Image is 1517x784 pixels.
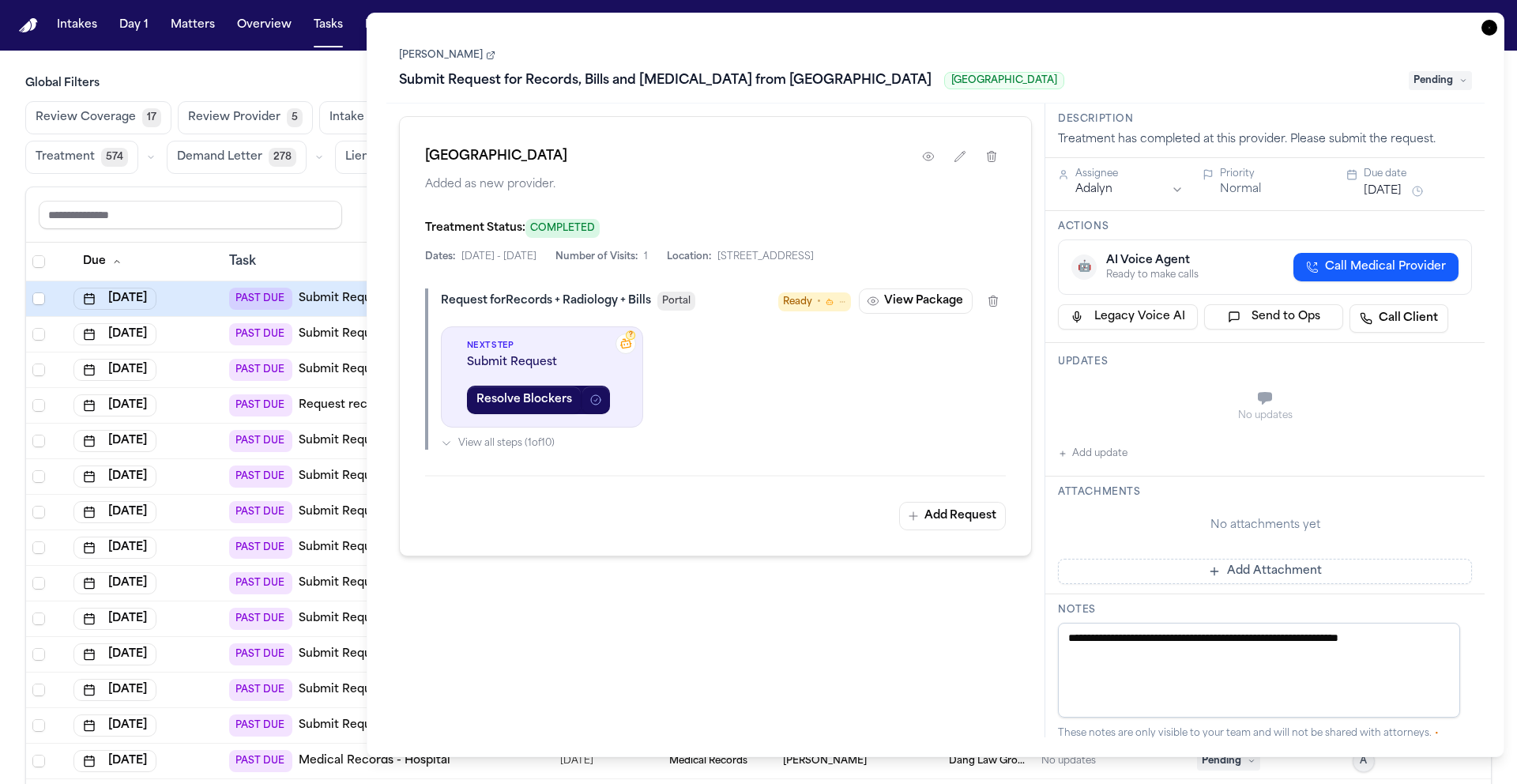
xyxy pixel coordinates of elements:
[629,330,633,340] span: ?
[1364,168,1472,180] div: Due date
[1058,518,1472,533] div: No attachments yet
[1408,182,1427,201] button: Snooze task
[178,101,313,134] button: Review Provider5
[1409,71,1472,90] span: Pending
[717,251,814,263] span: [STREET_ADDRESS]
[467,386,582,414] button: Resolve Blockers
[1349,304,1448,333] a: Call Client
[1106,269,1199,281] div: Ready to make calls
[19,18,38,33] a: Home
[399,49,495,62] a: [PERSON_NAME]
[177,149,262,165] span: Demand Letter
[859,288,973,314] button: View Package
[657,292,695,311] button: Portal
[555,251,638,263] span: Number of Visits:
[25,101,171,134] button: Review Coverage17
[287,108,303,127] span: 5
[1204,304,1344,330] button: Send to Ops
[1078,259,1091,275] span: 🤖
[412,11,480,40] button: The Flock
[1106,253,1199,269] div: AI Voice Agent
[899,502,1006,530] button: Add Request
[467,355,617,371] span: Submit Request
[644,251,648,263] span: 1
[345,149,375,165] span: Liens
[167,141,307,174] button: Demand Letter278
[269,148,296,167] span: 278
[667,251,711,263] span: Location:
[441,437,1006,450] button: View all steps (1of10)
[25,76,1492,92] h3: Global Filters
[1058,727,1472,752] div: These notes are only visible to your team and will not be shared with attorneys.
[36,149,95,165] span: Treatment
[319,101,413,134] button: Intake1000
[1058,559,1472,584] button: Add Attachment
[25,141,138,174] button: Treatment574
[231,11,298,40] button: Overview
[329,110,364,126] span: Intake
[1293,253,1459,281] button: Call Medical Provider
[1058,220,1472,233] h3: Actions
[188,110,280,126] span: Review Provider
[1058,409,1472,422] div: No updates
[1058,444,1127,463] button: Add update
[817,294,821,310] span: •
[458,437,555,450] span: View all steps ( 1 of 10 )
[113,11,155,40] button: Day 1
[36,110,136,126] span: Review Coverage
[19,18,38,33] img: Finch Logo
[164,11,221,40] button: Matters
[101,148,128,167] span: 574
[393,68,938,93] h1: Submit Request for Records, Bills and [MEDICAL_DATA] from [GEOGRAPHIC_DATA]
[441,293,651,309] div: Request for Records + Radiology + Bills
[359,11,403,40] button: Firms
[425,177,1006,193] span: Added as new provider.
[1075,168,1184,180] div: Assignee
[461,251,536,263] span: [DATE] - [DATE]
[1058,604,1472,616] h3: Notes
[335,141,420,174] button: Liens308
[1364,183,1402,199] button: [DATE]
[1058,356,1472,368] h3: Updates
[425,222,525,234] span: Treatment Status:
[525,219,600,238] span: COMPLETED
[142,108,161,127] span: 17
[425,251,455,263] span: Dates:
[467,340,617,352] span: Next Step
[425,147,567,166] h1: [GEOGRAPHIC_DATA]
[1058,132,1472,148] div: Treatment has completed at this provider. Please submit the request.
[944,72,1064,89] span: [GEOGRAPHIC_DATA]
[1220,182,1261,198] button: Normal
[1325,259,1446,275] span: Call Medical Provider
[1058,486,1472,499] h3: Attachments
[1058,304,1198,330] button: Legacy Voice AI
[1058,113,1472,126] h3: Description
[51,11,104,40] button: Intakes
[307,11,349,40] button: Tasks
[783,294,812,310] span: Ready
[1220,168,1328,180] div: Priority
